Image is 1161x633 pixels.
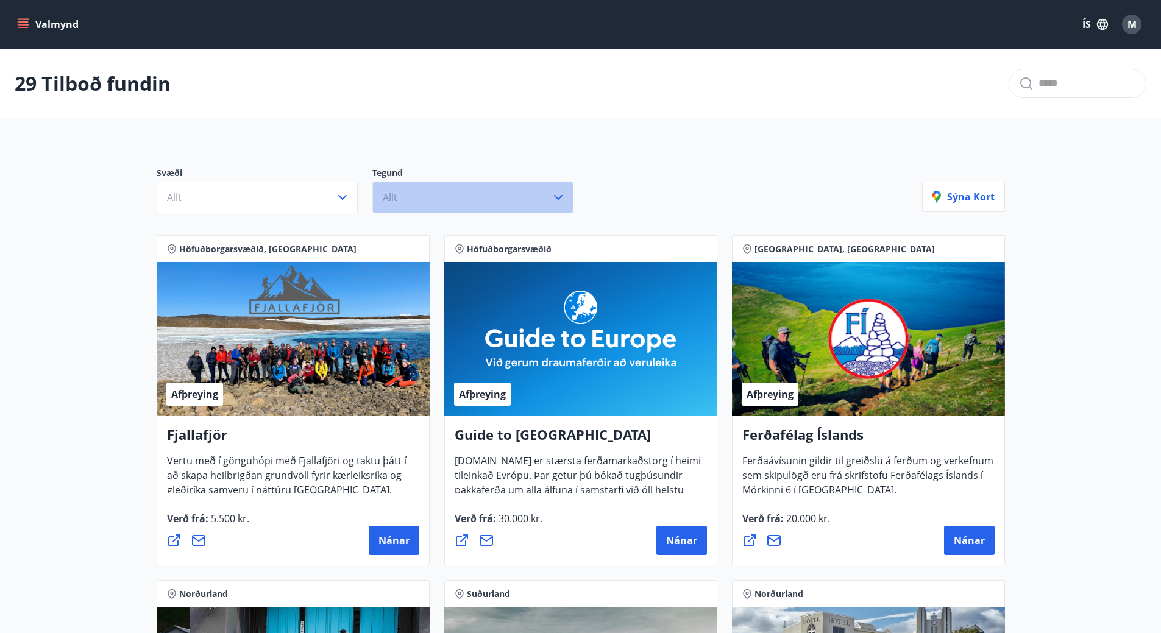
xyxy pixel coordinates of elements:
[1076,13,1115,35] button: ÍS
[754,243,935,255] span: [GEOGRAPHIC_DATA], [GEOGRAPHIC_DATA]
[656,526,707,555] button: Nánar
[378,534,410,547] span: Nánar
[157,182,358,213] button: Allt
[15,13,83,35] button: menu
[167,425,419,453] h4: Fjallafjör
[954,534,985,547] span: Nánar
[932,190,995,203] p: Sýna kort
[455,512,542,535] span: Verð frá :
[171,387,218,401] span: Afþreying
[666,534,697,547] span: Nánar
[1117,10,1146,39] button: M
[369,526,419,555] button: Nánar
[372,167,588,182] p: Tegund
[496,512,542,525] span: 30.000 kr.
[455,425,707,453] h4: Guide to [GEOGRAPHIC_DATA]
[467,588,510,600] span: Suðurland
[455,454,701,536] span: [DOMAIN_NAME] er stærsta ferðamarkaðstorg í heimi tileinkað Evrópu. Þar getur þú bókað tugþúsundi...
[179,243,357,255] span: Höfuðborgarsvæðið, [GEOGRAPHIC_DATA]
[742,425,995,453] h4: Ferðafélag Íslands
[754,588,803,600] span: Norðurland
[167,191,182,204] span: Allt
[742,454,993,506] span: Ferðaávísunin gildir til greiðslu á ferðum og verkefnum sem skipulögð eru frá skrifstofu Ferðafél...
[747,387,794,401] span: Afþreying
[944,526,995,555] button: Nánar
[467,243,552,255] span: Höfuðborgarsvæðið
[167,512,249,535] span: Verð frá :
[922,182,1005,212] button: Sýna kort
[383,191,397,204] span: Allt
[784,512,830,525] span: 20.000 kr.
[179,588,228,600] span: Norðurland
[742,512,830,535] span: Verð frá :
[167,454,407,506] span: Vertu með í gönguhópi með Fjallafjöri og taktu þátt í að skapa heilbrigðan grundvöll fyrir kærlei...
[459,387,506,401] span: Afþreying
[1127,18,1137,31] span: M
[208,512,249,525] span: 5.500 kr.
[372,182,573,213] button: Allt
[157,167,372,182] p: Svæði
[15,70,171,97] p: 29 Tilboð fundin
